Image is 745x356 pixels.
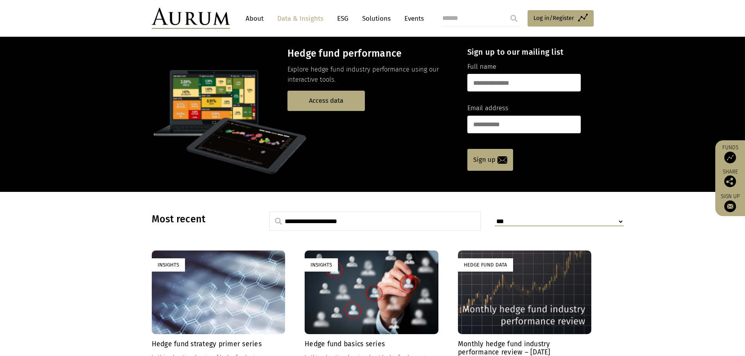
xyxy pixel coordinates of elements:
[287,64,454,85] p: Explore hedge fund industry performance using our interactive tools.
[287,91,365,111] a: Access data
[305,258,338,271] div: Insights
[467,149,513,171] a: Sign up
[533,13,574,23] span: Log in/Register
[305,340,438,348] h4: Hedge fund basics series
[152,258,185,271] div: Insights
[273,11,327,26] a: Data & Insights
[242,11,267,26] a: About
[152,213,250,225] h3: Most recent
[467,62,496,72] label: Full name
[719,144,741,163] a: Funds
[333,11,352,26] a: ESG
[275,218,282,225] img: search.svg
[458,258,513,271] div: Hedge Fund Data
[719,169,741,187] div: Share
[497,156,507,164] img: email-icon
[358,11,395,26] a: Solutions
[724,175,736,187] img: Share this post
[467,103,508,113] label: Email address
[528,10,594,27] a: Log in/Register
[152,340,285,348] h4: Hedge fund strategy primer series
[724,200,736,212] img: Sign up to our newsletter
[400,11,424,26] a: Events
[152,8,230,29] img: Aurum
[467,47,581,57] h4: Sign up to our mailing list
[719,193,741,212] a: Sign up
[724,152,736,163] img: Access Funds
[506,11,522,26] input: Submit
[287,48,454,59] h3: Hedge fund performance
